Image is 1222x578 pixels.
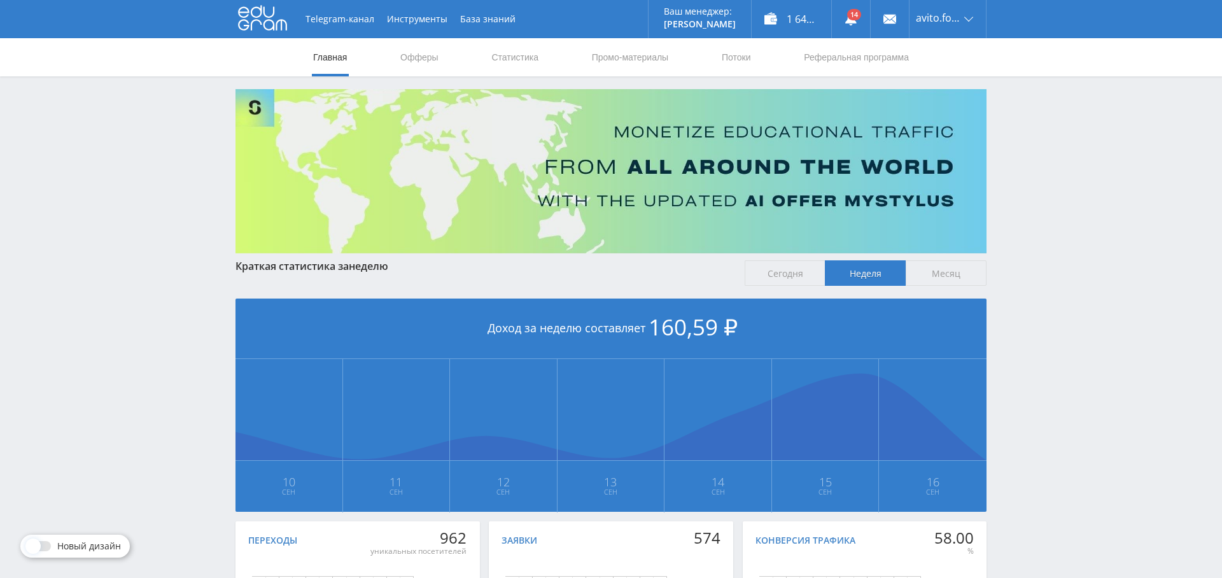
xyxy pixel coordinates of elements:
[591,38,670,76] a: Промо-материалы
[312,38,348,76] a: Главная
[906,260,987,286] span: Месяц
[248,535,297,546] div: Переходы
[934,529,974,547] div: 58.00
[451,487,556,497] span: Сен
[349,259,388,273] span: неделю
[236,487,342,497] span: Сен
[490,38,540,76] a: Статистика
[694,529,720,547] div: 574
[720,38,752,76] a: Потоки
[235,299,987,359] div: Доход за неделю составляет
[755,535,855,546] div: Конверсия трафика
[236,477,342,487] span: 10
[665,487,771,497] span: Сен
[399,38,440,76] a: Офферы
[934,546,974,556] div: %
[235,89,987,253] img: Banner
[664,19,736,29] p: [PERSON_NAME]
[370,546,467,556] div: уникальных посетителей
[344,487,449,497] span: Сен
[558,477,664,487] span: 13
[649,312,738,342] span: 160,59 ₽
[451,477,556,487] span: 12
[665,477,771,487] span: 14
[880,477,986,487] span: 16
[773,487,878,497] span: Сен
[745,260,825,286] span: Сегодня
[803,38,910,76] a: Реферальная программа
[773,477,878,487] span: 15
[344,477,449,487] span: 11
[916,13,960,23] span: avito.formulatraffica26
[825,260,906,286] span: Неделя
[880,487,986,497] span: Сен
[370,529,467,547] div: 962
[558,487,664,497] span: Сен
[57,541,121,551] span: Новый дизайн
[502,535,537,546] div: Заявки
[664,6,736,17] p: Ваш менеджер:
[235,260,732,272] div: Краткая статистика за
